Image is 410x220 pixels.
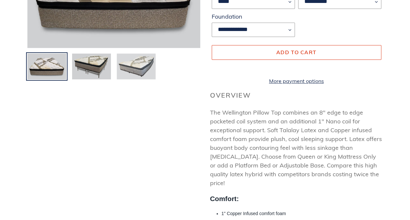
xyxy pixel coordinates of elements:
[210,91,383,99] h2: Overview
[221,210,383,217] li: 1" Copper Infused comfort foam
[116,53,156,80] img: Load image into Gallery viewer, Wellington FS Pillow Top Mattress
[27,53,67,80] img: Load image into Gallery viewer, Wellington FS Pillow Top Mattress
[276,49,316,55] span: Add to cart
[212,45,381,59] button: Add to cart
[71,53,112,80] img: Load image into Gallery viewer, Wellington FS Pillow Top Mattress
[210,109,382,187] span: The Wellington Pillow Top combines an 8" edge to edge pocketed coil system and an additional 1" N...
[212,77,381,85] a: More payment options
[212,12,295,21] label: Foundation
[210,194,383,203] h2: Comfort:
